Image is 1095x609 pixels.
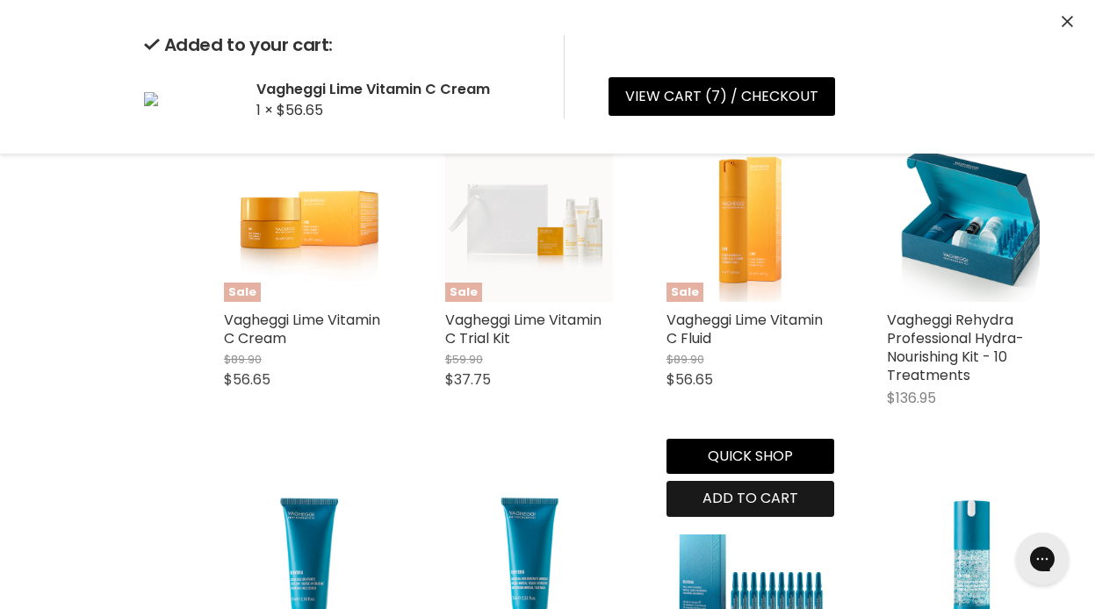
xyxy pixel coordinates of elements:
[256,80,536,98] h2: Vagheggi Lime Vitamin C Cream
[224,134,393,303] img: Vagheggi Lime Vitamin C Cream
[445,283,482,303] span: Sale
[224,351,262,368] span: $89.90
[666,310,823,348] a: Vagheggi Lime Vitamin C Fluid
[666,134,835,303] img: Vagheggi Lime Vitamin C Fluid
[224,369,270,390] span: $56.65
[256,100,273,120] span: 1 ×
[224,134,393,303] a: Vagheggi Lime Vitamin C CreamSale
[144,92,158,106] img: Vagheggi Lime Vitamin C Cream
[445,369,491,390] span: $37.75
[702,488,798,508] span: Add to cart
[144,35,536,55] h2: Added to your cart:
[445,134,614,303] a: Vagheggi Lime Vitamin C Trial KitSale
[445,351,483,368] span: $59.90
[887,134,1055,303] img: Vagheggi Rehydra Professional Hydra-Nourishing Kit - 10 Treatments
[666,351,704,368] span: $89.90
[887,310,1024,385] a: Vagheggi Rehydra Professional Hydra-Nourishing Kit - 10 Treatments
[666,439,835,474] button: Quick shop
[666,283,703,303] span: Sale
[887,388,936,408] span: $136.95
[666,134,835,303] a: Vagheggi Lime Vitamin C FluidSale
[711,86,720,106] span: 7
[666,481,835,516] button: Add to cart
[445,134,614,303] img: Vagheggi Lime Vitamin C Trial Kit
[1062,13,1073,32] button: Close
[224,310,380,348] a: Vagheggi Lime Vitamin C Cream
[445,310,602,348] a: Vagheggi Lime Vitamin C Trial Kit
[609,77,835,116] a: View cart (7) / Checkout
[1007,527,1077,591] iframe: Gorgias live chat messenger
[224,283,261,303] span: Sale
[666,369,713,390] span: $56.65
[277,100,323,120] span: $56.65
